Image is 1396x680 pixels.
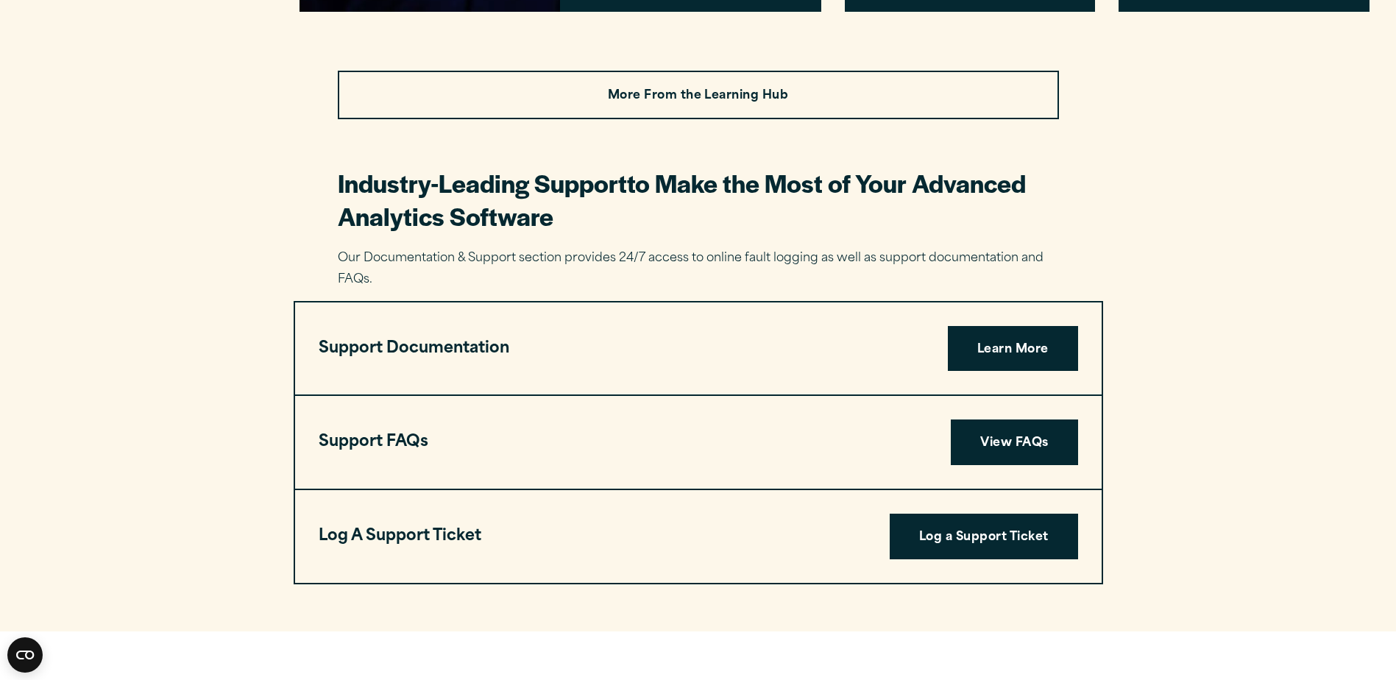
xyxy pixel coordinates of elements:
h3: Support Documentation [319,335,509,363]
a: Log a Support Ticket [890,514,1078,559]
a: View FAQs [951,419,1077,465]
h3: Log A Support Ticket [319,523,481,550]
a: Learn More [948,326,1078,372]
p: Our Documentation & Support section provides 24/7 access to online fault logging as well as suppo... [338,248,1059,291]
button: Open CMP widget [7,637,43,673]
strong: Industry-Leading Support [338,165,627,200]
h2: to Make the Most of Your Advanced Analytics Software [338,166,1059,233]
a: More From the Learning Hub [338,71,1059,119]
h3: Support FAQs [319,428,428,456]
